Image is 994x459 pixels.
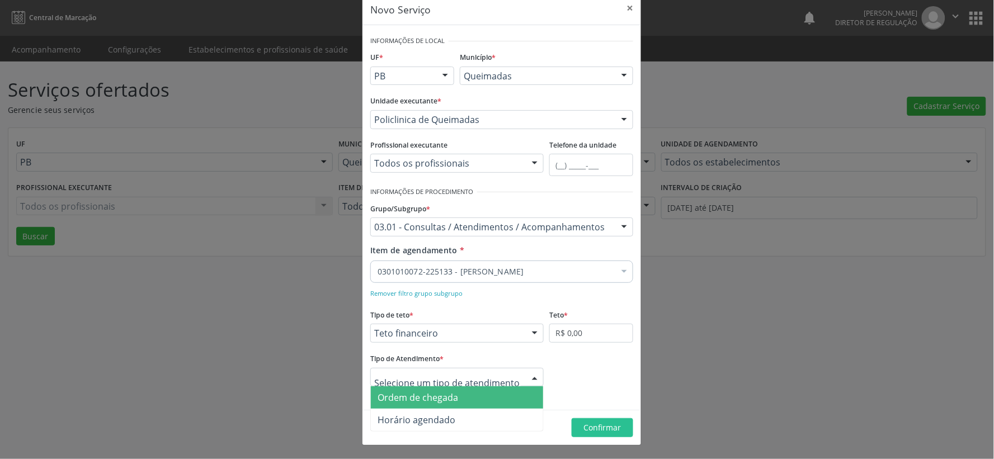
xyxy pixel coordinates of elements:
[374,158,521,169] span: Todos os profissionais
[378,391,458,404] span: Ordem de chegada
[370,137,447,154] label: Profissional executante
[549,306,568,324] label: Teto
[549,154,633,176] input: (__) _____-___
[572,418,633,437] button: Confirmar
[370,289,463,297] small: Remover filtro grupo subgrupo
[374,372,521,394] input: Selecione um tipo de atendimento
[378,414,455,426] span: Horário agendado
[370,2,431,17] h5: Novo Serviço
[464,70,610,82] span: Queimadas
[584,422,621,433] span: Confirmar
[370,287,463,298] a: Remover filtro grupo subgrupo
[374,221,610,233] span: 03.01 - Consultas / Atendimentos / Acompanhamentos
[370,49,383,67] label: UF
[374,114,610,125] span: Policlinica de Queimadas
[370,93,441,110] label: Unidade executante
[378,266,615,277] span: 0301010072-225133 - [PERSON_NAME]
[370,306,413,324] label: Tipo de teto
[460,49,496,67] label: Município
[374,70,431,82] span: PB
[374,328,521,339] span: Teto financeiro
[370,187,473,197] small: Informações de Procedimento
[370,36,445,46] small: Informações de Local
[370,351,444,368] label: Tipo de Atendimento
[370,200,430,217] label: Grupo/Subgrupo
[549,137,616,154] label: Telefone da unidade
[370,245,458,255] span: Item de agendamento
